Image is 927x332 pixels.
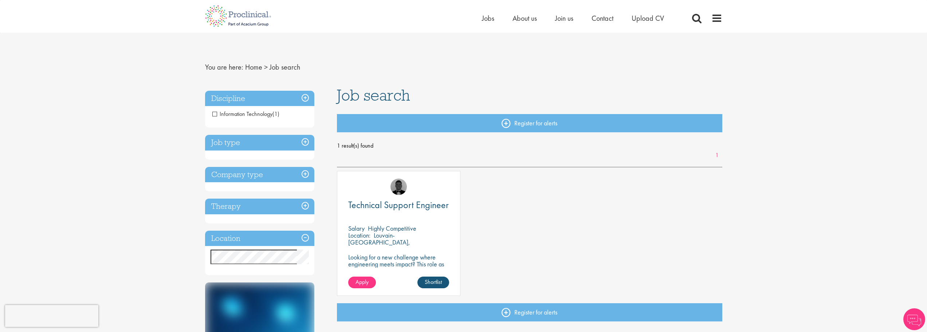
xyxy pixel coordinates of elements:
[205,135,314,151] h3: Job type
[712,151,722,160] a: 1
[555,13,573,23] a: Join us
[205,91,314,106] h3: Discipline
[337,303,722,321] a: Register for alerts
[337,85,410,105] span: Job search
[205,231,314,246] h3: Location
[592,13,613,23] a: Contact
[348,224,365,233] span: Salary
[512,13,537,23] a: About us
[205,62,243,72] span: You are here:
[205,167,314,183] h3: Company type
[632,13,664,23] a: Upload CV
[348,254,449,281] p: Looking for a new challenge where engineering meets impact? This role as Technical Support Engine...
[205,199,314,214] h3: Therapy
[212,110,272,118] span: Information Technology
[903,308,925,330] img: Chatbot
[212,110,279,118] span: Information Technology
[356,278,369,286] span: Apply
[348,277,376,288] a: Apply
[348,200,449,210] a: Technical Support Engineer
[272,110,279,118] span: (1)
[5,305,98,327] iframe: reCAPTCHA
[264,62,268,72] span: >
[270,62,300,72] span: Job search
[348,231,410,253] p: Louvain-[GEOGRAPHIC_DATA], [GEOGRAPHIC_DATA]
[337,114,722,132] a: Register for alerts
[245,62,262,72] a: breadcrumb link
[368,224,416,233] p: Highly Competitive
[348,231,370,239] span: Location:
[348,199,449,211] span: Technical Support Engineer
[417,277,449,288] a: Shortlist
[390,179,407,195] img: Tom Stables
[482,13,494,23] a: Jobs
[337,140,722,151] span: 1 result(s) found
